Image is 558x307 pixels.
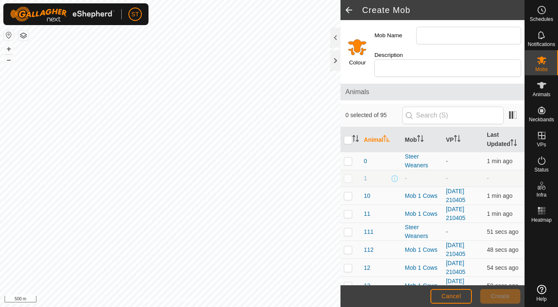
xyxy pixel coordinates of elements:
[131,10,139,19] span: ST
[374,51,416,59] label: Description
[430,289,472,304] button: Cancel
[364,192,371,200] span: 10
[402,127,443,152] th: Mob
[364,174,367,183] span: 1
[137,296,169,304] a: Privacy Policy
[405,210,439,218] div: Mob 1 Cows
[529,117,554,122] span: Neckbands
[446,260,466,275] a: [DATE] 210405
[487,158,512,164] span: 15 Aug 2025 at 5:43 am
[361,127,402,152] th: Animal
[405,246,439,254] div: Mob 1 Cows
[536,192,546,197] span: Infra
[532,92,550,97] span: Animals
[446,158,448,164] app-display-virtual-paddock-transition: -
[4,30,14,40] button: Reset Map
[446,206,466,221] a: [DATE] 210405
[484,127,525,152] th: Last Updated
[383,136,390,143] p-sorticon: Activate to sort
[537,142,546,147] span: VPs
[405,281,439,290] div: Mob 1 Cows
[346,111,402,120] span: 0 selected of 95
[364,210,371,218] span: 11
[510,141,517,147] p-sorticon: Activate to sort
[446,242,466,257] a: [DATE] 210405
[446,228,448,235] app-display-virtual-paddock-transition: -
[4,55,14,65] button: –
[405,174,439,183] div: -
[531,217,552,223] span: Heatmap
[530,17,553,22] span: Schedules
[487,210,512,217] span: 15 Aug 2025 at 5:43 am
[487,175,489,182] span: -
[349,59,366,67] label: Colour
[487,282,519,289] span: 15 Aug 2025 at 5:44 am
[405,192,439,200] div: Mob 1 Cows
[364,264,371,272] span: 12
[4,44,14,54] button: +
[487,264,519,271] span: 15 Aug 2025 at 5:44 am
[405,223,439,240] div: Steer Weaners
[536,297,547,302] span: Help
[446,278,466,293] a: [DATE] 210405
[374,27,416,44] label: Mob Name
[364,157,367,166] span: 0
[441,293,461,299] span: Cancel
[525,281,558,305] a: Help
[443,127,484,152] th: VP
[491,293,510,299] span: Create
[364,281,371,290] span: 13
[364,228,374,236] span: 111
[364,246,374,254] span: 112
[480,289,520,304] button: Create
[179,296,203,304] a: Contact Us
[402,107,504,124] input: Search (S)
[487,246,519,253] span: 15 Aug 2025 at 5:44 am
[405,264,439,272] div: Mob 1 Cows
[446,175,448,182] app-display-virtual-paddock-transition: -
[446,188,466,203] a: [DATE] 210405
[18,31,28,41] button: Map Layers
[10,7,115,22] img: Gallagher Logo
[362,5,525,15] h2: Create Mob
[535,67,548,72] span: Mobs
[352,136,359,143] p-sorticon: Activate to sort
[454,136,461,143] p-sorticon: Activate to sort
[487,228,519,235] span: 15 Aug 2025 at 5:44 am
[487,192,512,199] span: 15 Aug 2025 at 5:44 am
[534,167,548,172] span: Status
[346,87,520,97] span: Animals
[405,152,439,170] div: Steer Weaners
[528,42,555,47] span: Notifications
[417,136,424,143] p-sorticon: Activate to sort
